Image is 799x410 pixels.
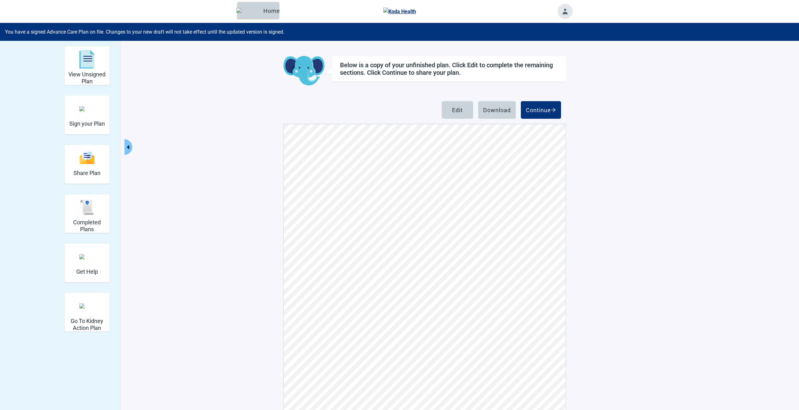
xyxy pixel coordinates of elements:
div: Get Help [64,243,110,282]
img: Koda Health [383,8,416,15]
img: svg%3e [79,50,94,69]
img: svg%3e [79,151,94,165]
img: kidney_action_plan.svg [79,303,94,309]
h2: Go To Kidney Action Plan [67,318,107,331]
h2: Completed Plans [67,219,107,232]
button: Collapse menu [124,139,132,155]
button: Continue arrow-right [521,101,561,119]
button: Toggle account menu [558,4,573,19]
div: Below is a copy of your unfinished plan. Click Edit to complete the remaining sections. Click Con... [340,61,558,76]
div: Sign your Plan [64,95,110,134]
h2: Share Plan [73,170,100,177]
h2: Get Help [76,268,98,275]
h2: Sign your Plan [69,120,105,127]
img: svg%3e [79,200,94,215]
div: Download [483,107,511,113]
img: Koda Elephant [283,56,325,86]
span: caret-left [125,144,131,150]
img: person-question.svg [79,254,94,259]
div: View Unsigned Plan [64,46,110,85]
div: Home [242,8,274,14]
div: Edit [452,107,463,113]
button: Edit [442,101,473,119]
button: Download [478,101,516,119]
img: make_plan_official.svg [79,106,94,111]
h2: View Unsigned Plan [67,71,107,85]
span: arrow-right [551,107,556,112]
img: Elephant [236,8,261,14]
button: ElephantHome [237,2,279,19]
div: Continue [526,107,556,113]
div: Share Plan [64,145,110,184]
div: Go To Kidney Action Plan [64,292,110,332]
div: Completed Plans [64,194,110,233]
